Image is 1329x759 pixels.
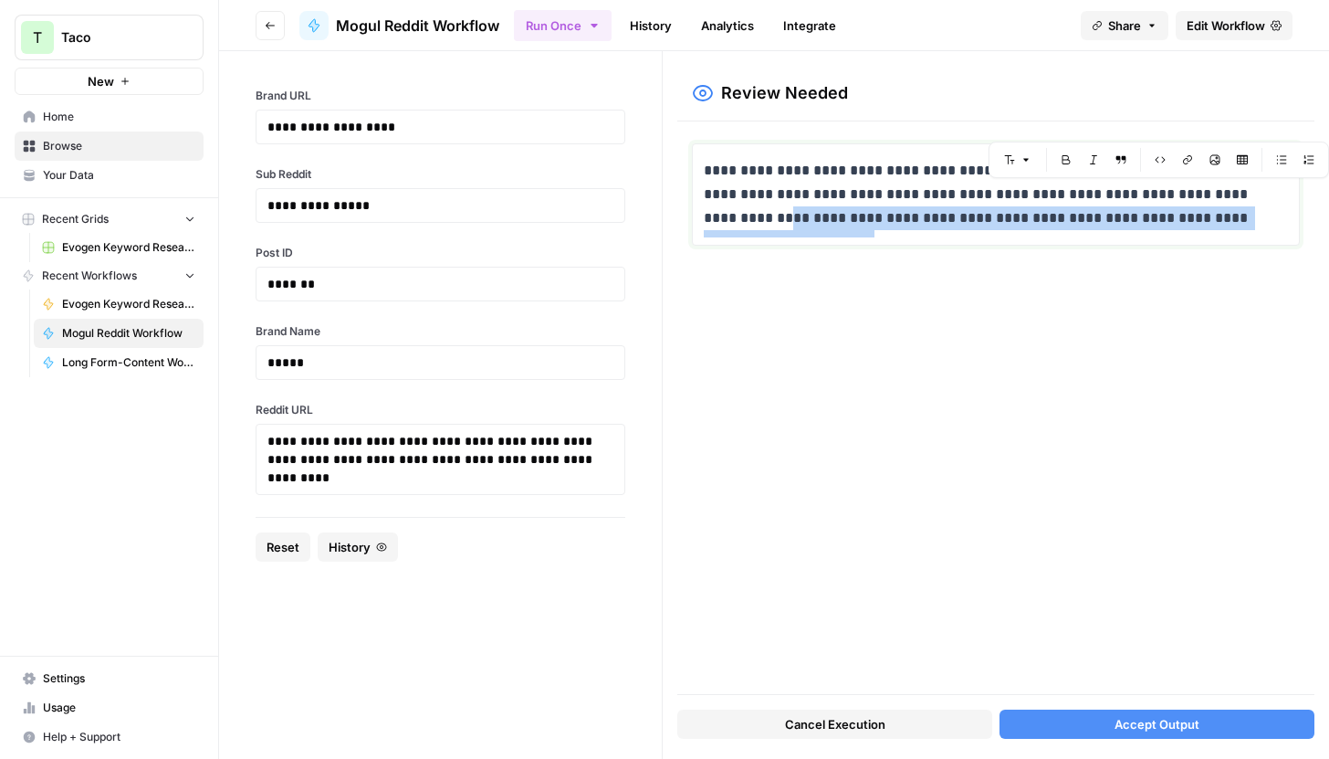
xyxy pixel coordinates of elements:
[88,72,114,90] span: New
[772,11,847,40] a: Integrate
[15,262,204,290] button: Recent Workflows
[256,532,310,562] button: Reset
[256,323,625,340] label: Brand Name
[42,268,137,284] span: Recent Workflows
[43,700,195,716] span: Usage
[318,532,398,562] button: History
[43,109,195,125] span: Home
[42,211,109,227] span: Recent Grids
[61,28,172,47] span: Taco
[15,68,204,95] button: New
[256,88,625,104] label: Brand URL
[256,245,625,261] label: Post ID
[34,348,204,377] a: Long Form-Content Worflow
[15,132,204,161] a: Browse
[43,729,195,745] span: Help + Support
[256,402,625,418] label: Reddit URL
[62,325,195,342] span: Mogul Reddit Workflow
[1081,11,1168,40] button: Share
[1114,715,1199,733] span: Accept Output
[62,354,195,371] span: Long Form-Content Worflow
[336,15,499,37] span: Mogul Reddit Workflow
[721,80,848,106] h2: Review Needed
[34,290,204,319] a: Evogen Keyword Research Agent
[256,166,625,183] label: Sub Reddit
[34,319,204,348] a: Mogul Reddit Workflow
[15,15,204,60] button: Workspace: Taco
[1108,16,1141,35] span: Share
[15,161,204,190] a: Your Data
[299,11,499,40] a: Mogul Reddit Workflow
[619,11,683,40] a: History
[34,233,204,262] a: Evogen Keyword Research Agent Grid
[15,206,204,233] button: Recent Grids
[62,239,195,256] span: Evogen Keyword Research Agent Grid
[15,722,204,752] button: Help + Support
[15,102,204,132] a: Home
[785,715,885,733] span: Cancel Execution
[33,26,42,48] span: T
[514,10,612,41] button: Run Once
[690,11,765,40] a: Analytics
[329,538,371,556] span: History
[267,538,299,556] span: Reset
[43,138,195,154] span: Browse
[62,296,195,312] span: Evogen Keyword Research Agent
[999,710,1314,739] button: Accept Output
[43,670,195,687] span: Settings
[15,664,204,693] a: Settings
[43,167,195,184] span: Your Data
[1176,11,1292,40] a: Edit Workflow
[677,710,992,739] button: Cancel Execution
[1187,16,1265,35] span: Edit Workflow
[15,693,204,722] a: Usage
